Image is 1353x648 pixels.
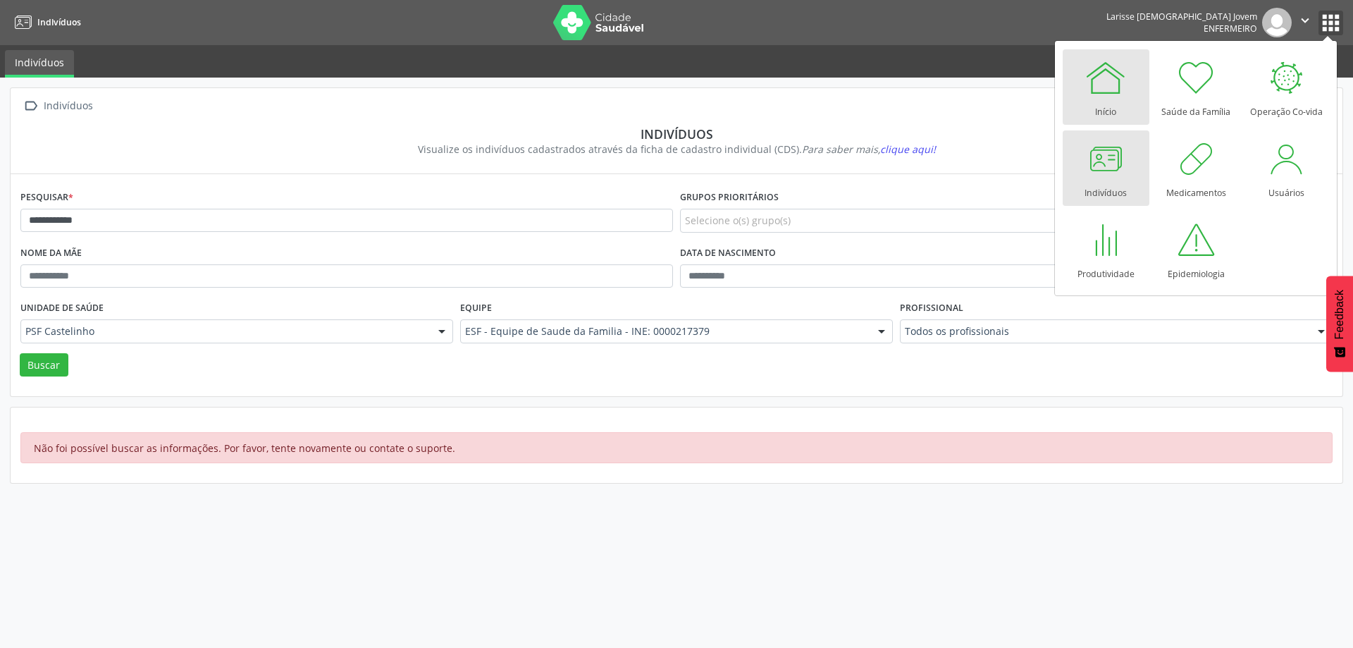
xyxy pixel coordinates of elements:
[802,142,936,156] i: Para saber mais,
[37,16,81,28] span: Indivíduos
[1153,130,1240,206] a: Medicamentos
[1153,49,1240,125] a: Saúde da Família
[680,187,779,209] label: Grupos prioritários
[460,298,492,319] label: Equipe
[1297,13,1313,28] i: 
[880,142,936,156] span: clique aqui!
[25,324,424,338] span: PSF Castelinho
[41,96,95,116] div: Indivíduos
[5,50,74,78] a: Indivíduos
[20,298,104,319] label: Unidade de saúde
[1063,49,1149,125] a: Início
[1063,130,1149,206] a: Indivíduos
[1292,8,1318,37] button: 
[465,324,864,338] span: ESF - Equipe de Saude da Familia - INE: 0000217379
[900,298,963,319] label: Profissional
[1106,11,1257,23] div: Larisse [DEMOGRAPHIC_DATA] Jovem
[1243,49,1330,125] a: Operação Co-vida
[20,353,68,377] button: Buscar
[1262,8,1292,37] img: img
[20,96,41,116] i: 
[20,187,73,209] label: Pesquisar
[1204,23,1257,35] span: Enfermeiro
[1333,290,1346,339] span: Feedback
[905,324,1304,338] span: Todos os profissionais
[1063,212,1149,287] a: Produtividade
[20,243,82,264] label: Nome da mãe
[20,432,1333,463] div: Não foi possível buscar as informações. Por favor, tente novamente ou contate o suporte.
[680,243,776,264] label: Data de nascimento
[1243,130,1330,206] a: Usuários
[685,213,791,228] span: Selecione o(s) grupo(s)
[10,11,81,34] a: Indivíduos
[30,142,1323,157] div: Visualize os indivíduos cadastrados através da ficha de cadastro individual (CDS).
[1326,276,1353,372] button: Feedback - Mostrar pesquisa
[20,96,95,116] a:  Indivíduos
[1153,212,1240,287] a: Epidemiologia
[1318,11,1343,35] button: apps
[30,126,1323,142] div: Indivíduos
